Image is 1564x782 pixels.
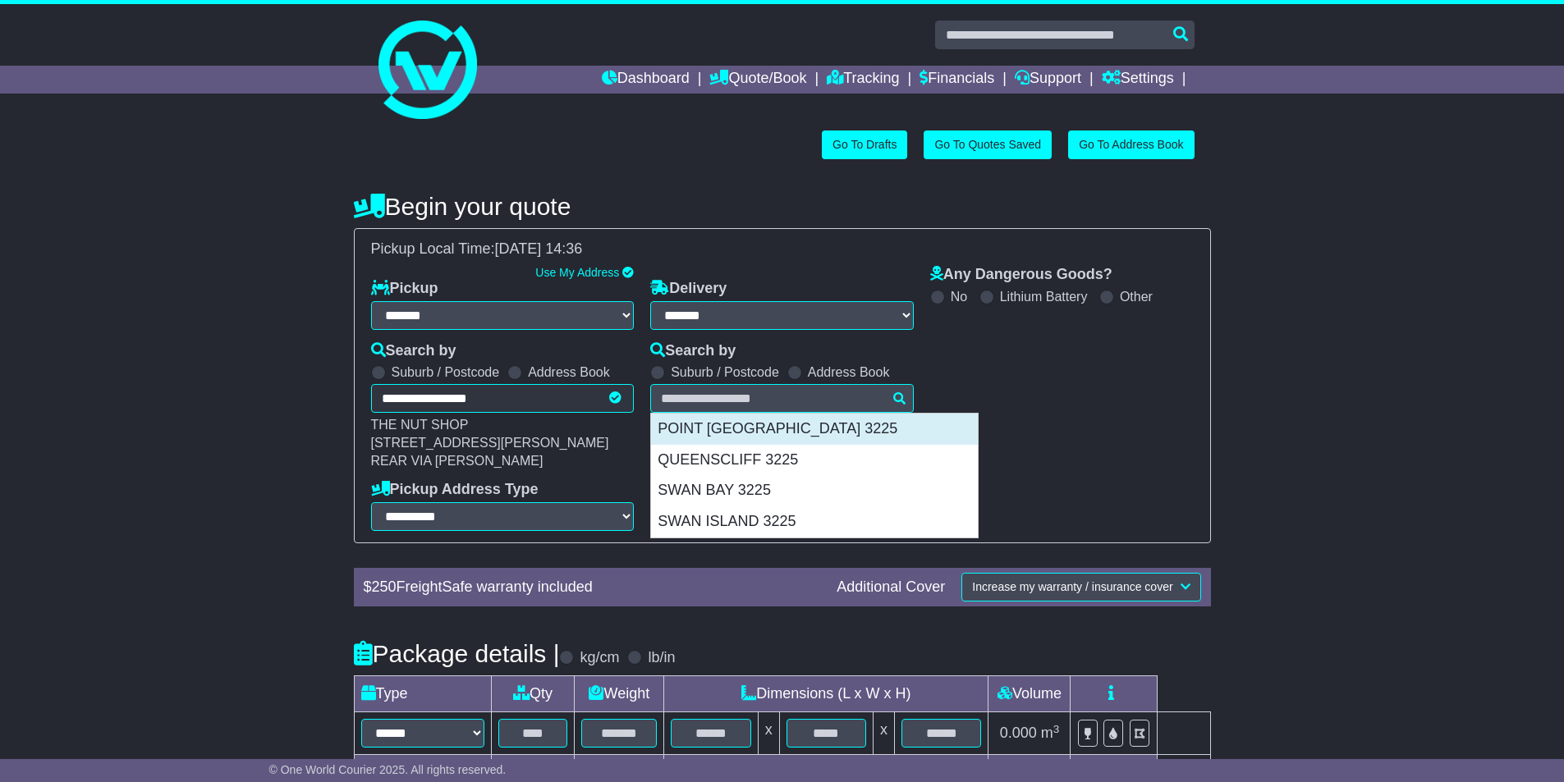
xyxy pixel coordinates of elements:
span: © One World Courier 2025. All rights reserved. [269,763,507,776]
label: Search by [650,342,736,360]
td: Dimensions (L x W x H) [664,676,988,712]
label: Pickup [371,280,438,298]
a: Support [1015,66,1081,94]
label: lb/in [648,649,675,667]
a: Dashboard [602,66,690,94]
div: POINT [GEOGRAPHIC_DATA] 3225 [651,414,978,445]
div: $ FreightSafe warranty included [355,578,829,597]
a: Go To Address Book [1068,130,1194,159]
td: x [874,712,895,755]
span: 0.000 [1000,725,1037,741]
label: Address Book [528,364,610,380]
h4: Package details | [354,640,560,667]
span: REAR VIA [PERSON_NAME] [371,454,544,468]
a: Settings [1102,66,1174,94]
label: Suburb / Postcode [671,364,779,380]
label: Other [1120,289,1153,304]
sup: 3 [1053,723,1060,735]
span: 250 [372,578,397,595]
div: Additional Cover [828,578,953,597]
label: Any Dangerous Goods? [930,266,1112,284]
label: No [951,289,967,304]
a: Quote/Book [709,66,806,94]
td: x [758,712,779,755]
label: Pickup Address Type [371,481,539,499]
td: Qty [491,676,575,712]
div: Pickup Local Time: [363,240,1202,258]
button: Increase my warranty / insurance cover [961,573,1200,601]
label: Suburb / Postcode [392,364,500,380]
td: Volume [988,676,1071,712]
div: SWAN BAY 3225 [651,475,978,506]
h4: Begin your quote [354,193,1211,220]
span: Increase my warranty / insurance cover [972,580,1172,593]
span: [STREET_ADDRESS][PERSON_NAME] [371,436,609,450]
div: QUEENSCLIFF 3225 [651,445,978,476]
label: Address Book [808,364,890,380]
label: Search by [371,342,456,360]
a: Go To Drafts [822,130,907,159]
label: Lithium Battery [1000,289,1088,304]
a: Use My Address [535,266,619,279]
td: Type [354,676,491,712]
span: m [1041,725,1060,741]
a: Go To Quotes Saved [924,130,1052,159]
a: Tracking [827,66,899,94]
label: Delivery [650,280,727,298]
span: THE NUT SHOP [371,418,469,432]
span: [DATE] 14:36 [495,240,583,257]
div: SWAN ISLAND 3225 [651,506,978,537]
label: kg/cm [580,649,619,667]
td: Weight [575,676,664,712]
a: Financials [920,66,994,94]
